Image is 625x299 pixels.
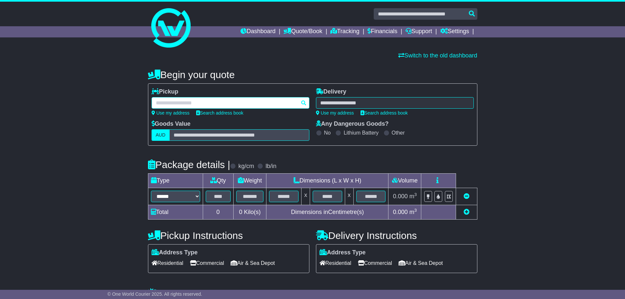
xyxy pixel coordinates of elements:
[196,110,243,116] a: Search address book
[367,26,397,37] a: Financials
[148,205,203,220] td: Total
[414,208,417,213] sup: 3
[231,258,275,268] span: Air & Sea Depot
[320,249,366,256] label: Address Type
[152,249,198,256] label: Address Type
[324,130,331,136] label: No
[320,258,351,268] span: Residential
[152,110,190,116] a: Use my address
[388,174,421,188] td: Volume
[464,209,469,215] a: Add new item
[406,26,432,37] a: Support
[398,52,477,59] a: Switch to the old dashboard
[148,159,230,170] h4: Package details |
[409,193,417,200] span: m
[265,163,276,170] label: lb/in
[316,230,477,241] h4: Delivery Instructions
[393,193,408,200] span: 0.000
[399,258,443,268] span: Air & Sea Depot
[148,288,477,299] h4: Warranty & Insurance
[302,188,310,205] td: x
[409,209,417,215] span: m
[316,110,354,116] a: Use my address
[316,88,346,96] label: Delivery
[283,26,322,37] a: Quote/Book
[316,120,389,128] label: Any Dangerous Goods?
[240,26,276,37] a: Dashboard
[233,174,266,188] td: Weight
[239,209,242,215] span: 0
[203,174,233,188] td: Qty
[152,120,191,128] label: Goods Value
[152,88,178,96] label: Pickup
[393,209,408,215] span: 0.000
[266,174,388,188] td: Dimensions (L x W x H)
[414,192,417,197] sup: 3
[361,110,408,116] a: Search address book
[392,130,405,136] label: Other
[344,130,379,136] label: Lithium Battery
[330,26,359,37] a: Tracking
[108,291,202,297] span: © One World Courier 2025. All rights reserved.
[190,258,224,268] span: Commercial
[233,205,266,220] td: Kilo(s)
[440,26,469,37] a: Settings
[345,188,353,205] td: x
[238,163,254,170] label: kg/cm
[148,69,477,80] h4: Begin your quote
[152,129,170,141] label: AUD
[203,205,233,220] td: 0
[266,205,388,220] td: Dimensions in Centimetre(s)
[148,230,309,241] h4: Pickup Instructions
[152,97,309,109] typeahead: Please provide city
[358,258,392,268] span: Commercial
[148,174,203,188] td: Type
[464,193,469,200] a: Remove this item
[152,258,183,268] span: Residential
